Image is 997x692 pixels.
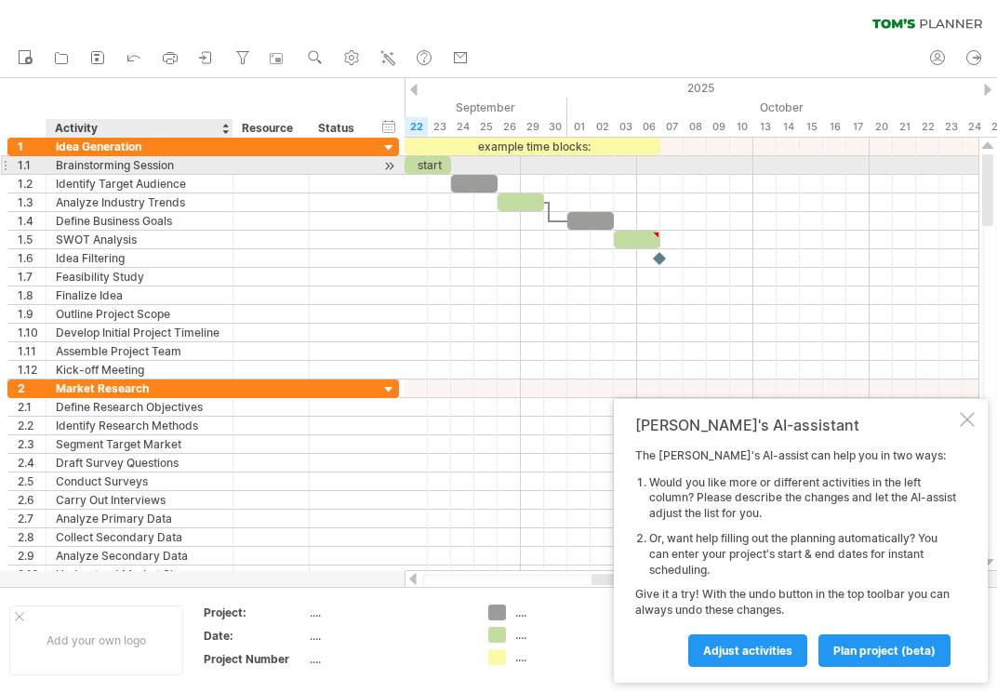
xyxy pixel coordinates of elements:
[18,472,46,490] div: 2.5
[18,193,46,211] div: 1.3
[56,566,223,583] div: Understand Market Size
[823,117,846,137] div: Thursday, 16 October 2025
[474,117,498,137] div: Thursday, 25 September 2025
[963,117,986,137] div: Friday, 24 October 2025
[870,117,893,137] div: Monday, 20 October 2025
[637,117,660,137] div: Monday, 6 October 2025
[56,528,223,546] div: Collect Secondary Data
[428,117,451,137] div: Tuesday, 23 September 2025
[649,531,956,578] li: Or, want help filling out the planning automatically? You can enter your project's start & end da...
[544,117,567,137] div: Tuesday, 30 September 2025
[567,117,591,137] div: Wednesday, 1 October 2025
[684,117,707,137] div: Wednesday, 8 October 2025
[380,156,398,176] div: scroll to activity
[56,454,223,472] div: Draft Survey Questions
[498,117,521,137] div: Friday, 26 September 2025
[515,627,617,643] div: ....
[56,547,223,565] div: Analyze Secondary Data
[18,249,46,267] div: 1.6
[591,117,614,137] div: Thursday, 2 October 2025
[515,649,617,665] div: ....
[707,117,730,137] div: Thursday, 9 October 2025
[56,175,223,193] div: Identify Target Audience
[18,305,46,323] div: 1.9
[18,231,46,248] div: 1.5
[9,605,183,675] div: Add your own logo
[18,138,46,155] div: 1
[18,566,46,583] div: 2.10
[660,117,684,137] div: Tuesday, 7 October 2025
[56,342,223,360] div: Assemble Project Team
[818,634,950,667] a: plan project (beta)
[939,117,963,137] div: Thursday, 23 October 2025
[18,454,46,472] div: 2.4
[56,361,223,379] div: Kick-off Meeting
[318,119,359,138] div: Status
[18,435,46,453] div: 2.3
[56,231,223,248] div: SWOT Analysis
[521,117,544,137] div: Monday, 29 September 2025
[614,117,637,137] div: Friday, 3 October 2025
[55,119,222,138] div: Activity
[18,324,46,341] div: 1.10
[688,634,807,667] a: Adjust activities
[242,119,299,138] div: Resource
[56,286,223,304] div: Finalize Idea
[515,605,617,620] div: ....
[56,156,223,174] div: Brainstorming Session
[703,644,792,658] span: Adjust activities
[18,491,46,509] div: 2.6
[56,398,223,416] div: Define Research Objectives
[56,193,223,211] div: Analyze Industry Trends
[310,628,466,644] div: ....
[56,435,223,453] div: Segment Target Market
[204,651,306,667] div: Project Number
[56,249,223,267] div: Idea Filtering
[893,117,916,137] div: Tuesday, 21 October 2025
[18,175,46,193] div: 1.2
[56,324,223,341] div: Develop Initial Project Timeline
[56,138,223,155] div: Idea Generation
[846,117,870,137] div: Friday, 17 October 2025
[18,547,46,565] div: 2.9
[405,138,660,155] div: example time blocks:
[405,156,451,174] div: start
[18,417,46,434] div: 2.2
[18,212,46,230] div: 1.4
[56,472,223,490] div: Conduct Surveys
[833,644,936,658] span: plan project (beta)
[649,475,956,522] li: Would you like more or different activities in the left column? Please describe the changes and l...
[56,417,223,434] div: Identify Research Methods
[635,416,956,434] div: [PERSON_NAME]'s AI-assistant
[18,268,46,286] div: 1.7
[18,286,46,304] div: 1.8
[204,605,306,620] div: Project:
[18,379,46,397] div: 2
[310,651,466,667] div: ....
[451,117,474,137] div: Wednesday, 24 September 2025
[56,212,223,230] div: Define Business Goals
[56,510,223,527] div: Analyze Primary Data
[56,491,223,509] div: Carry Out Interviews
[916,117,939,137] div: Wednesday, 22 October 2025
[753,117,777,137] div: Monday, 13 October 2025
[56,268,223,286] div: Feasibility Study
[405,117,428,137] div: Monday, 22 September 2025
[18,342,46,360] div: 1.11
[18,398,46,416] div: 2.1
[204,628,306,644] div: Date:
[56,305,223,323] div: Outline Project Scope
[635,448,956,666] div: The [PERSON_NAME]'s AI-assist can help you in two ways: Give it a try! With the undo button in th...
[310,605,466,620] div: ....
[18,361,46,379] div: 1.12
[56,379,223,397] div: Market Research
[18,156,46,174] div: 1.1
[800,117,823,137] div: Wednesday, 15 October 2025
[18,528,46,546] div: 2.8
[18,510,46,527] div: 2.7
[777,117,800,137] div: Tuesday, 14 October 2025
[730,117,753,137] div: Friday, 10 October 2025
